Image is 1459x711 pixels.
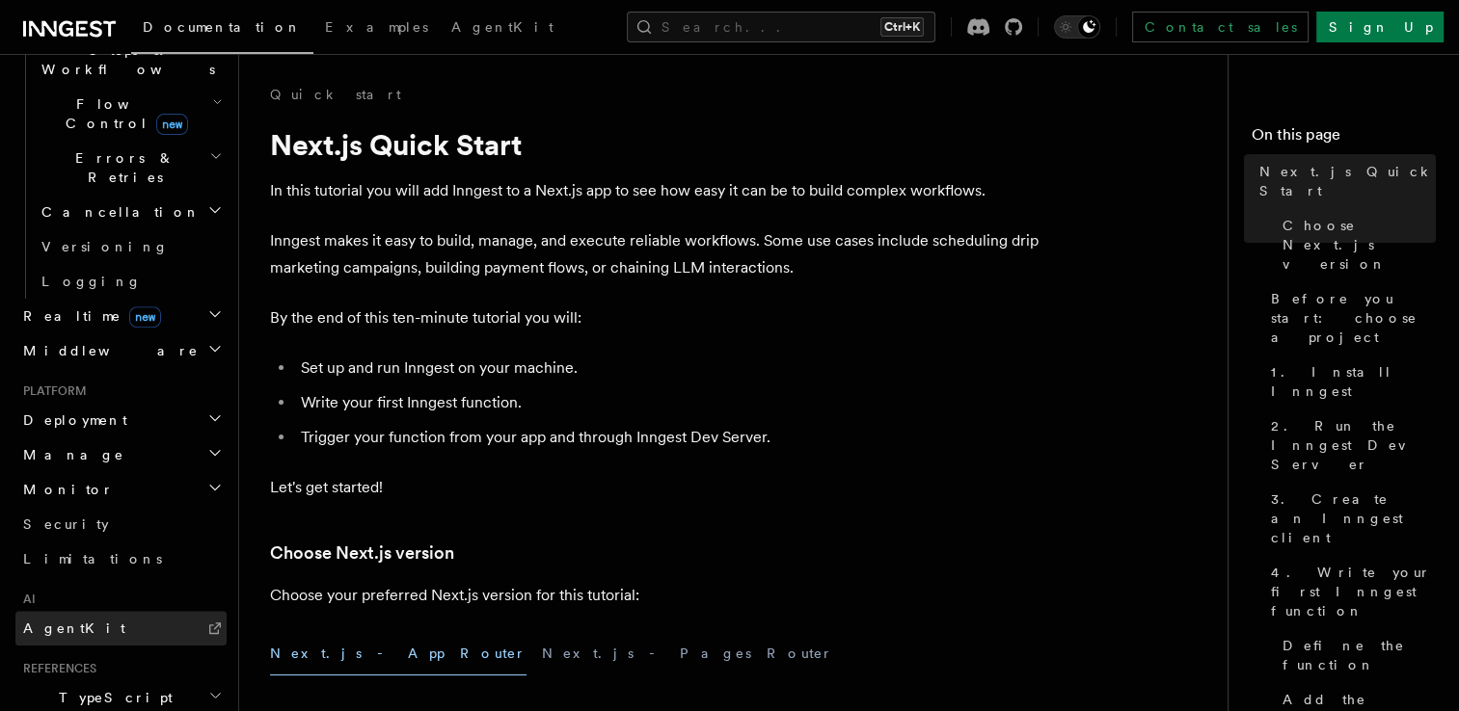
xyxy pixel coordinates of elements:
[143,19,302,35] span: Documentation
[1263,555,1436,628] a: 4. Write your first Inngest function
[15,592,36,607] span: AI
[34,94,212,133] span: Flow Control
[1252,154,1436,208] a: Next.js Quick Start
[1271,563,1436,620] span: 4. Write your first Inngest function
[1252,123,1436,154] h4: On this page
[270,227,1041,281] p: Inngest makes it easy to build, manage, and execute reliable workflows. Some use cases include sc...
[15,480,114,499] span: Monitor
[880,17,924,37] kbd: Ctrl+K
[1132,12,1309,42] a: Contact sales
[15,333,227,368] button: Middleware
[131,6,313,54] a: Documentation
[451,19,554,35] span: AgentKit
[15,507,227,541] a: Security
[270,177,1041,204] p: In this tutorial you will add Inngest to a Next.js app to see how easy it can be to build complex...
[1271,416,1436,474] span: 2. Run the Inngest Dev Server
[15,611,227,645] a: AgentKit
[1316,12,1444,42] a: Sign Up
[34,195,227,229] button: Cancellation
[1275,628,1436,682] a: Define the function
[295,389,1041,416] li: Write your first Inngest function.
[23,516,109,532] span: Security
[34,229,227,264] a: Versioning
[313,6,440,52] a: Examples
[270,85,401,104] a: Quick start
[1283,636,1436,674] span: Define the function
[1263,408,1436,482] a: 2. Run the Inngest Dev Server
[41,239,169,254] span: Versioning
[270,582,1041,609] p: Choose your preferred Next.js version for this tutorial:
[34,264,227,299] a: Logging
[1054,15,1100,39] button: Toggle dark mode
[15,437,227,472] button: Manage
[15,306,161,326] span: Realtime
[1263,482,1436,555] a: 3. Create an Inngest client
[1283,216,1436,274] span: Choose Next.js version
[34,87,227,141] button: Flow Controlnew
[15,661,96,676] span: References
[270,540,454,566] a: Choose Next.js version
[15,472,227,507] button: Monitor
[15,383,87,399] span: Platform
[1275,208,1436,281] a: Choose Next.js version
[15,341,199,360] span: Middleware
[129,306,161,328] span: new
[41,274,142,289] span: Logging
[270,127,1041,162] h1: Next.js Quick Start
[325,19,428,35] span: Examples
[15,410,127,430] span: Deployment
[1263,281,1436,355] a: Before you start: choose a project
[34,148,209,187] span: Errors & Retries
[270,474,1041,501] p: Let's get started!
[1263,355,1436,408] a: 1. Install Inngest
[295,424,1041,451] li: Trigger your function from your app and through Inngest Dev Server.
[1271,289,1436,347] span: Before you start: choose a project
[15,403,227,437] button: Deployment
[1271,362,1436,401] span: 1. Install Inngest
[23,620,125,636] span: AgentKit
[34,33,227,87] button: Steps & Workflows
[34,202,201,222] span: Cancellation
[1259,162,1436,200] span: Next.js Quick Start
[15,445,124,464] span: Manage
[542,632,833,675] button: Next.js - Pages Router
[440,6,565,52] a: AgentKit
[34,141,227,195] button: Errors & Retries
[270,304,1041,331] p: By the end of this ten-minute tutorial you will:
[15,541,227,576] a: Limitations
[156,114,188,135] span: new
[627,12,935,42] button: Search...Ctrl+K
[15,299,227,333] button: Realtimenew
[23,551,162,566] span: Limitations
[270,632,527,675] button: Next.js - App Router
[295,355,1041,382] li: Set up and run Inngest on your machine.
[1271,489,1436,547] span: 3. Create an Inngest client
[34,40,215,79] span: Steps & Workflows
